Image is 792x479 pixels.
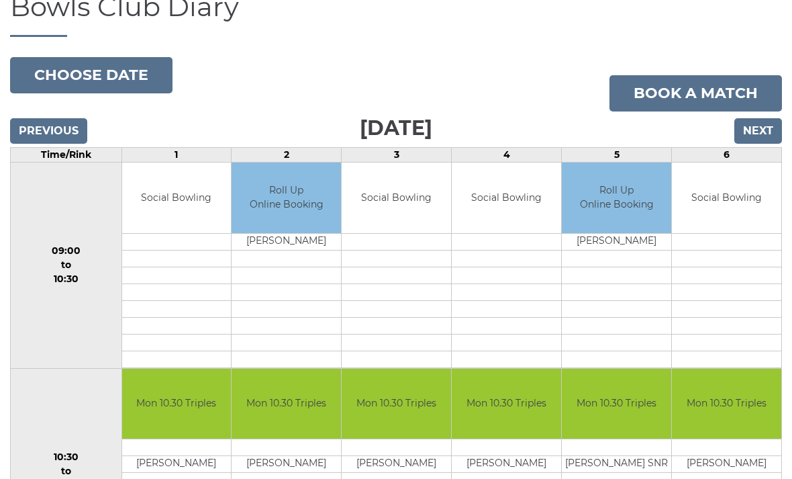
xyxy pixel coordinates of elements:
td: 09:00 to 10:30 [11,163,122,369]
td: [PERSON_NAME] SNR [562,457,671,474]
td: [PERSON_NAME] [672,457,781,474]
td: 3 [342,148,452,163]
td: Social Bowling [342,163,451,234]
td: Mon 10.30 Triples [232,369,341,440]
td: Roll Up Online Booking [232,163,341,234]
button: Choose date [10,58,172,94]
td: [PERSON_NAME] [342,457,451,474]
td: [PERSON_NAME] [232,234,341,251]
td: [PERSON_NAME] [232,457,341,474]
td: [PERSON_NAME] [122,457,232,474]
td: Roll Up Online Booking [562,163,671,234]
td: 2 [232,148,342,163]
td: Social Bowling [672,163,781,234]
td: [PERSON_NAME] [452,457,561,474]
td: Time/Rink [11,148,122,163]
input: Next [734,119,782,144]
td: Mon 10.30 Triples [562,369,671,440]
td: [PERSON_NAME] [562,234,671,251]
td: Social Bowling [452,163,561,234]
td: Mon 10.30 Triples [452,369,561,440]
td: Mon 10.30 Triples [122,369,232,440]
td: Mon 10.30 Triples [672,369,781,440]
td: Mon 10.30 Triples [342,369,451,440]
td: Social Bowling [122,163,232,234]
td: 6 [672,148,782,163]
td: 1 [121,148,232,163]
td: 4 [452,148,562,163]
input: Previous [10,119,87,144]
a: Book a match [609,76,782,112]
td: 5 [562,148,672,163]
